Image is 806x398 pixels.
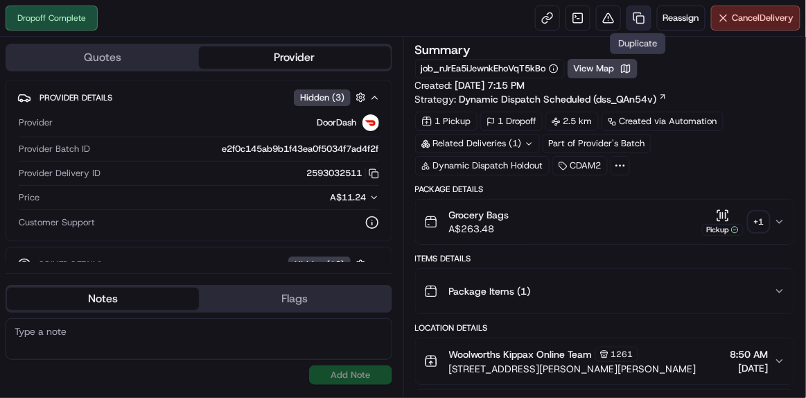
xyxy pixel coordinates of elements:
span: [DATE] 7:15 PM [455,79,525,92]
span: Provider Batch ID [19,143,90,155]
span: Provider [19,116,53,129]
button: Grocery BagsA$263.48Pickup+1 [416,200,794,244]
button: Driver DetailsHidden (10) [17,253,380,276]
button: Provider DetailsHidden (3) [17,86,380,109]
div: Duplicate [611,33,666,54]
div: 1 Pickup [415,112,478,131]
button: A$11.24 [257,191,379,204]
span: Price [19,191,40,204]
div: CDAM2 [552,156,608,175]
button: Provider [199,46,391,69]
button: Hidden (10) [288,256,369,273]
a: Dynamic Dispatch Scheduled (dss_QAn54v) [459,92,667,106]
button: View Map [568,59,638,78]
span: Provider Delivery ID [19,167,100,180]
button: Hidden (3) [294,89,369,106]
span: Cancel Delivery [733,12,794,24]
span: [STREET_ADDRESS][PERSON_NAME][PERSON_NAME] [449,362,697,376]
a: Created via Automation [602,112,724,131]
button: CancelDelivery [711,6,800,31]
h3: Summary [415,44,471,56]
div: Strategy: [415,92,667,106]
span: Created: [415,78,525,92]
span: e2f0c145ab9b1f43ea0f5034f7ad4f2f [222,143,379,155]
div: Dynamic Dispatch Holdout [415,156,550,175]
span: 8:50 AM [730,347,769,361]
button: Pickup+1 [702,209,769,236]
button: Woolworths Kippax Online Team1261[STREET_ADDRESS][PERSON_NAME][PERSON_NAME]8:50 AM[DATE] [416,338,794,384]
button: Package Items (1) [416,269,794,313]
span: Provider Details [40,92,112,103]
div: Package Details [415,184,795,195]
span: Grocery Bags [449,208,509,222]
span: Driver Details [40,259,102,270]
button: Flags [199,288,391,310]
div: Related Deliveries (1) [415,134,540,153]
span: Reassign [663,12,699,24]
div: Items Details [415,253,795,264]
button: Reassign [657,6,706,31]
span: Customer Support [19,216,95,229]
div: Pickup [702,224,744,236]
span: A$11.24 [331,191,367,203]
div: Location Details [415,322,795,334]
span: Woolworths Kippax Online Team [449,347,593,361]
button: job_nJrEa5iJewnkEhoVqT5kBo [421,62,559,75]
span: Hidden ( 10 ) [295,259,344,271]
span: Hidden ( 3 ) [300,92,344,104]
img: doordash_logo_v2.png [362,114,379,131]
span: Dynamic Dispatch Scheduled (dss_QAn54v) [459,92,657,106]
span: [DATE] [730,361,769,375]
div: + 1 [749,212,769,232]
div: 2.5 km [545,112,599,131]
button: 2593032511 [307,167,379,180]
span: A$263.48 [449,222,509,236]
button: Pickup [702,209,744,236]
span: Package Items ( 1 ) [449,284,531,298]
button: Quotes [7,46,199,69]
button: Notes [7,288,199,310]
span: 1261 [611,349,633,360]
span: DoorDash [317,116,357,129]
div: 1 Dropoff [480,112,543,131]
